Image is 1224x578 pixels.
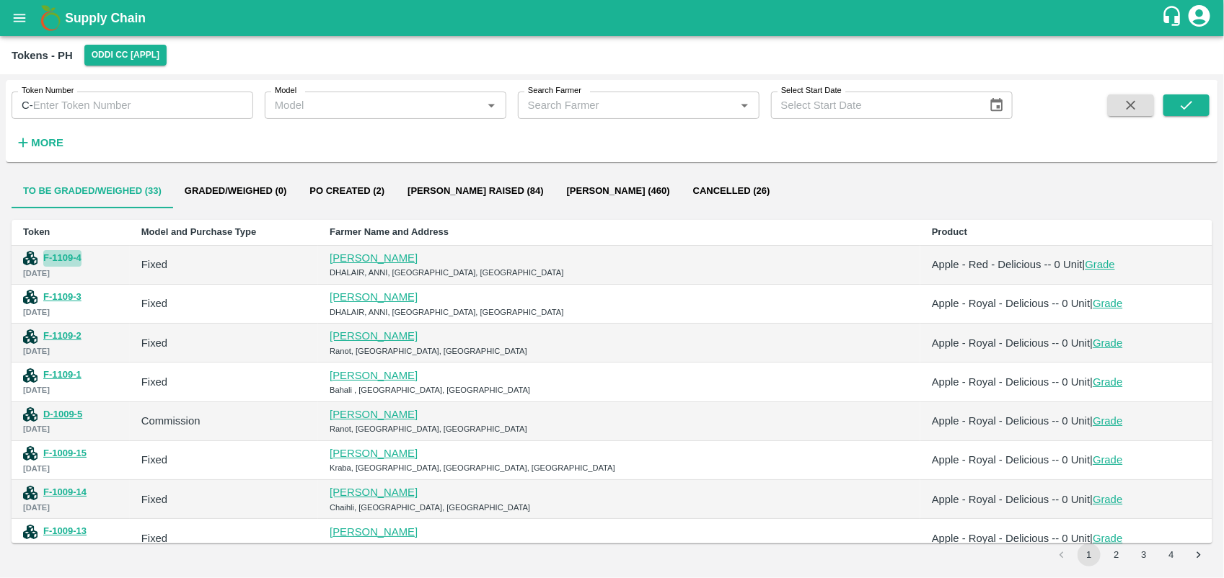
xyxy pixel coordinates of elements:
[84,45,167,66] button: Select DC
[36,4,65,32] img: logo
[23,424,50,433] b: [DATE]
[735,96,754,115] button: Open
[555,174,682,208] button: [PERSON_NAME] (460)
[1078,543,1101,566] button: page 1
[43,367,82,383] button: F-1109-1
[12,130,67,155] button: More
[330,266,909,279] div: DHALAIR, ANNI, [GEOGRAPHIC_DATA], [GEOGRAPHIC_DATA]
[1093,298,1122,309] a: Grade
[1090,415,1093,427] span: |
[43,289,82,306] button: F-1109-3
[932,454,1090,466] span: Apple - Royal - Delicious -- 0 Unit
[141,226,256,237] b: Model and Purchase Type
[932,298,1090,309] span: Apple - Royal - Delicious -- 0 Unit
[141,335,307,351] div: Fixed
[141,530,307,546] div: Fixed
[1083,259,1086,270] span: |
[932,415,1090,427] span: Apple - Royal - Delicious -- 0 Unit
[1093,454,1122,466] a: Grade
[23,269,50,277] b: [DATE]
[1093,415,1122,427] a: Grade
[12,92,253,119] div: C-
[482,96,501,115] button: Open
[23,251,38,265] img: tokensIcon
[12,174,173,208] button: To be Graded/Weighed (33)
[522,96,731,115] input: Search Farmer
[1187,543,1210,566] button: Go to next page
[396,174,555,208] button: [PERSON_NAME] Raised (84)
[781,85,842,97] label: Select Start Date
[141,452,307,468] div: Fixed
[141,257,307,272] div: Fixed
[771,92,978,119] input: Select Start Date
[141,413,307,429] div: Commission
[23,329,38,344] img: tokensIcon
[23,308,50,316] b: [DATE]
[330,252,418,264] a: [PERSON_NAME]
[43,484,87,501] button: F-1009-14
[23,542,50,551] b: [DATE]
[330,409,418,420] a: [PERSON_NAME]
[932,494,1090,505] span: Apple - Royal - Delicious -- 0 Unit
[330,370,418,381] a: [PERSON_NAME]
[43,523,87,540] button: F-1009-13
[31,137,63,148] strong: More
[3,1,36,35] button: open drawer
[173,174,299,208] button: Graded/Weighed (0)
[23,407,38,422] img: tokensIcon
[23,525,38,539] img: tokensIcon
[1086,259,1115,270] a: Grade
[23,386,50,394] b: [DATE]
[269,96,478,115] input: Model
[141,295,307,311] div: Fixed
[23,503,50,512] b: [DATE]
[141,374,307,390] div: Fixed
[22,85,74,97] label: Token Number
[23,486,38,500] img: tokensIcon
[932,259,1083,270] span: Apple - Red - Delicious -- 0 Unit
[330,448,418,459] a: [PERSON_NAME]
[23,368,38,383] img: tokensIcon
[1093,376,1122,388] a: Grade
[43,328,82,344] button: F-1109-2
[1090,337,1093,349] span: |
[43,250,82,267] button: F-1109-4
[330,486,418,498] a: [PERSON_NAME]
[1160,543,1183,566] button: Go to page 4
[330,383,909,396] div: Bahali , [GEOGRAPHIC_DATA], [GEOGRAPHIC_DATA]
[1093,337,1122,349] a: Grade
[1090,454,1093,466] span: |
[1048,543,1212,566] nav: pagination navigation
[65,8,1161,28] a: Supply Chain
[330,306,909,319] div: DHALAIR, ANNI, [GEOGRAPHIC_DATA], [GEOGRAPHIC_DATA]
[330,344,909,357] div: Ranot, [GEOGRAPHIC_DATA], [GEOGRAPHIC_DATA]
[330,501,909,514] div: Chaihli, [GEOGRAPHIC_DATA], [GEOGRAPHIC_DATA]
[1105,543,1128,566] button: Go to page 2
[330,526,418,538] a: [PERSON_NAME]
[275,85,296,97] label: Model
[1132,543,1155,566] button: Go to page 3
[23,347,50,355] b: [DATE]
[682,174,782,208] button: Cancelled (26)
[932,533,1090,544] span: Apple - Royal - Delicious -- 0 Unit
[12,46,73,65] div: Tokens - PH
[1161,5,1186,31] div: customer-support
[1090,298,1093,309] span: |
[330,291,418,303] a: [PERSON_NAME]
[23,446,38,461] img: tokensIcon
[298,174,396,208] button: Po Created (2)
[330,540,909,553] div: Chegaw, [GEOGRAPHIC_DATA], [GEOGRAPHIC_DATA]
[1093,533,1122,544] a: Grade
[43,406,82,423] button: D-1009-5
[1090,376,1093,388] span: |
[141,492,307,507] div: Fixed
[43,445,87,462] button: F-1009-15
[1090,533,1093,544] span: |
[1090,494,1093,505] span: |
[983,92,1011,119] button: Choose date
[330,330,418,342] a: [PERSON_NAME]
[33,92,253,119] input: Enter Token Number
[23,464,50,473] b: [DATE]
[23,290,38,304] img: tokensIcon
[932,376,1090,388] span: Apple - Royal - Delicious -- 0 Unit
